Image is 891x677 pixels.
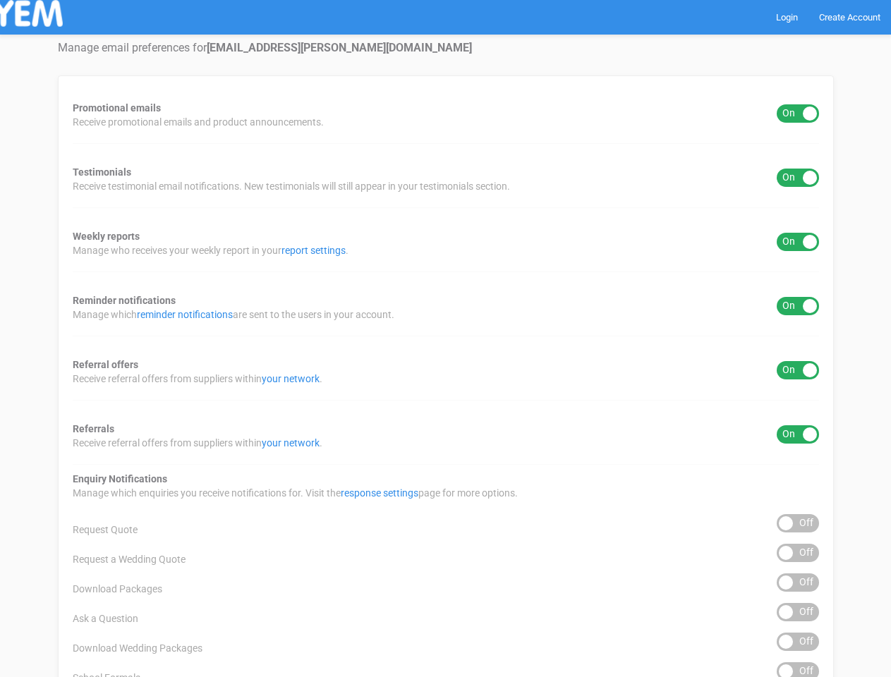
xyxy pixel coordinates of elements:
[73,486,518,500] span: Manage which enquiries you receive notifications for. Visit the page for more options.
[281,245,346,256] a: report settings
[73,307,394,322] span: Manage which are sent to the users in your account.
[73,423,114,434] strong: Referrals
[73,295,176,306] strong: Reminder notifications
[73,523,138,537] span: Request Quote
[73,179,510,193] span: Receive testimonial email notifications. New testimonials will still appear in your testimonials ...
[73,231,140,242] strong: Weekly reports
[73,436,322,450] span: Receive referral offers from suppliers within .
[73,115,324,129] span: Receive promotional emails and product announcements.
[73,372,322,386] span: Receive referral offers from suppliers within .
[73,166,131,178] strong: Testimonials
[73,552,186,566] span: Request a Wedding Quote
[73,102,161,114] strong: Promotional emails
[73,582,162,596] span: Download Packages
[341,487,418,499] a: response settings
[262,437,320,449] a: your network
[73,473,167,484] strong: Enquiry Notifications
[58,42,834,54] h4: Manage email preferences for
[73,243,348,257] span: Manage who receives your weekly report in your .
[73,611,138,626] span: Ask a Question
[207,41,472,54] strong: [EMAIL_ADDRESS][PERSON_NAME][DOMAIN_NAME]
[137,309,233,320] a: reminder notifications
[262,373,320,384] a: your network
[73,641,202,655] span: Download Wedding Packages
[73,359,138,370] strong: Referral offers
